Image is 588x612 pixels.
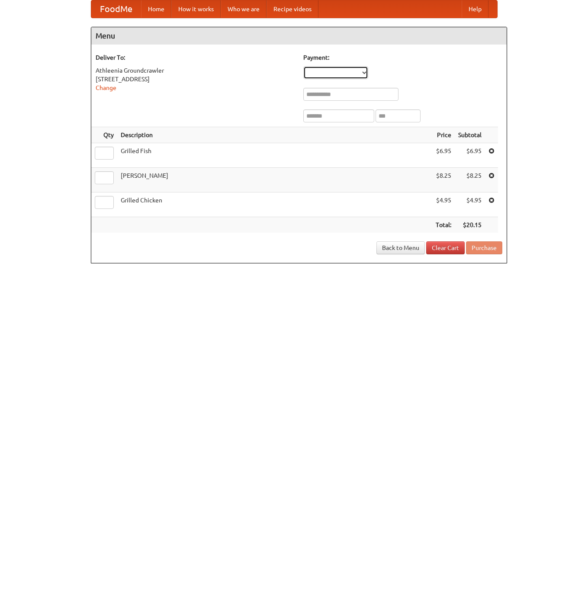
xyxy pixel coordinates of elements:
h5: Payment: [303,53,502,62]
div: Athleenia Groundcrawler [96,66,295,75]
td: $4.95 [455,192,485,217]
th: Subtotal [455,127,485,143]
td: Grilled Fish [117,143,432,168]
a: Help [462,0,488,18]
td: Grilled Chicken [117,192,432,217]
a: Who we are [221,0,267,18]
td: $4.95 [432,192,455,217]
a: Home [141,0,171,18]
a: How it works [171,0,221,18]
a: Change [96,84,116,91]
td: $8.25 [432,168,455,192]
td: $6.95 [455,143,485,168]
th: Qty [91,127,117,143]
td: $8.25 [455,168,485,192]
button: Purchase [466,241,502,254]
td: $6.95 [432,143,455,168]
div: [STREET_ADDRESS] [96,75,295,83]
a: Clear Cart [426,241,465,254]
th: $20.15 [455,217,485,233]
a: FoodMe [91,0,141,18]
a: Recipe videos [267,0,318,18]
td: [PERSON_NAME] [117,168,432,192]
h5: Deliver To: [96,53,295,62]
th: Price [432,127,455,143]
a: Back to Menu [376,241,425,254]
h4: Menu [91,27,507,45]
th: Total: [432,217,455,233]
th: Description [117,127,432,143]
